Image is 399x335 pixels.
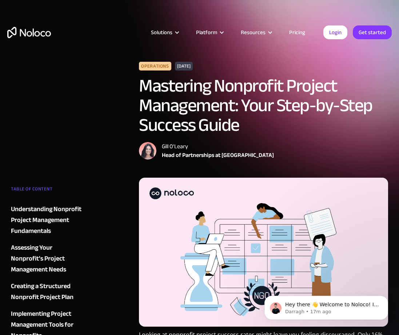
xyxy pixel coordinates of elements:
div: Solutions [142,28,187,37]
a: Understanding Nonprofit Project Management Fundamentals [11,204,82,237]
div: Gill O'Leary [162,142,274,151]
div: Platform [187,28,232,37]
h1: Mastering Nonprofit Project Management: Your Step-by-Step Success Guide [139,76,388,135]
a: Get started [353,25,392,39]
div: TABLE OF CONTENT [11,183,82,198]
div: Platform [196,28,217,37]
div: Solutions [151,28,172,37]
div: Resources [241,28,266,37]
div: Resources [232,28,280,37]
a: Assessing Your Nonprofit's Project Management Needs [11,242,82,275]
a: Creating a Structured Nonprofit Project Plan [11,281,82,303]
a: home [7,27,51,38]
a: Login [323,25,347,39]
div: Head of Partnerships at [GEOGRAPHIC_DATA] [162,151,274,160]
a: Pricing [280,28,314,37]
iframe: Intercom notifications message [254,280,399,331]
